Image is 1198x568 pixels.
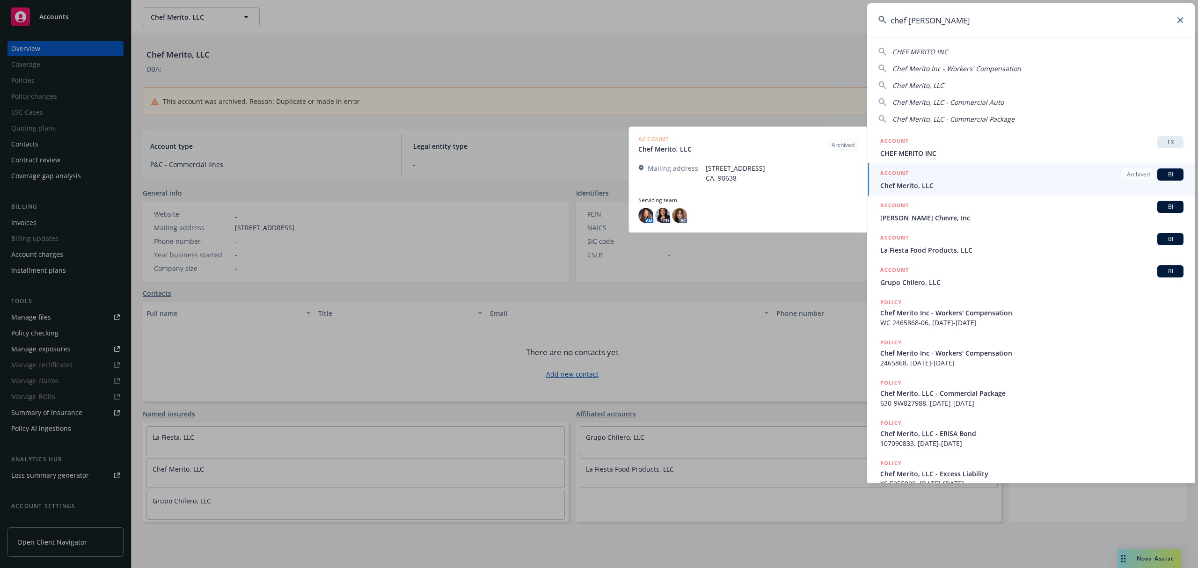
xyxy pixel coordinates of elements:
a: ACCOUNTArchivedBIChef Merito, LLC [867,163,1195,196]
span: BI [1161,170,1180,179]
span: BI [1161,267,1180,276]
span: TR [1161,138,1180,146]
span: Chef Merito, LLC - Commercial Auto [892,98,1004,107]
a: ACCOUNTBIGrupo Chilero, LLC [867,260,1195,292]
h5: POLICY [880,459,902,468]
span: Chef Merito, LLC [880,181,1183,190]
span: Chef Merito, LLC - Commercial Package [892,115,1015,124]
a: POLICYChef Merito Inc - Workers' CompensationWC 2465868-06, [DATE]-[DATE] [867,292,1195,333]
span: CHEF MERITO INC [892,47,948,56]
span: Grupo Chilero, LLC [880,277,1183,287]
h5: ACCOUNT [880,265,909,277]
h5: ACCOUNT [880,136,909,147]
span: [PERSON_NAME] Chevre, Inc [880,213,1183,223]
a: POLICYChef Merito, LLC - Commercial Package630-9W827988, [DATE]-[DATE] [867,373,1195,413]
a: ACCOUNTTRCHEF MERITO INC [867,131,1195,163]
span: Chef Merito Inc - Workers' Compensation [892,64,1021,73]
span: Chef Merito, LLC [892,81,944,90]
a: POLICYChef Merito, LLC - ERISA Bond107090833, [DATE]-[DATE] [867,413,1195,453]
span: WC 2465868-06, [DATE]-[DATE] [880,318,1183,328]
span: 107090833, [DATE]-[DATE] [880,438,1183,448]
span: Chef Merito Inc - Workers' Compensation [880,348,1183,358]
span: 630-9W827988, [DATE]-[DATE] [880,398,1183,408]
span: XS E955800, [DATE]-[DATE] [880,479,1183,488]
h5: ACCOUNT [880,168,909,180]
h5: POLICY [880,338,902,347]
span: BI [1161,235,1180,243]
span: Archived [1127,170,1150,179]
a: POLICYChef Merito Inc - Workers' Compensation2465868, [DATE]-[DATE] [867,333,1195,373]
span: CHEF MERITO INC [880,148,1183,158]
h5: ACCOUNT [880,233,909,244]
h5: ACCOUNT [880,201,909,212]
h5: POLICY [880,298,902,307]
span: Chef Merito, LLC - Excess Liability [880,469,1183,479]
span: La Fiesta Food Products, LLC [880,245,1183,255]
span: Chef Merito Inc - Workers' Compensation [880,308,1183,318]
a: ACCOUNTBI[PERSON_NAME] Chevre, Inc [867,196,1195,228]
span: BI [1161,203,1180,211]
input: Search... [867,3,1195,37]
a: ACCOUNTBILa Fiesta Food Products, LLC [867,228,1195,260]
a: POLICYChef Merito, LLC - Excess LiabilityXS E955800, [DATE]-[DATE] [867,453,1195,494]
h5: POLICY [880,378,902,387]
h5: POLICY [880,418,902,428]
span: Chef Merito, LLC - Commercial Package [880,388,1183,398]
span: 2465868, [DATE]-[DATE] [880,358,1183,368]
span: Chef Merito, LLC - ERISA Bond [880,429,1183,438]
